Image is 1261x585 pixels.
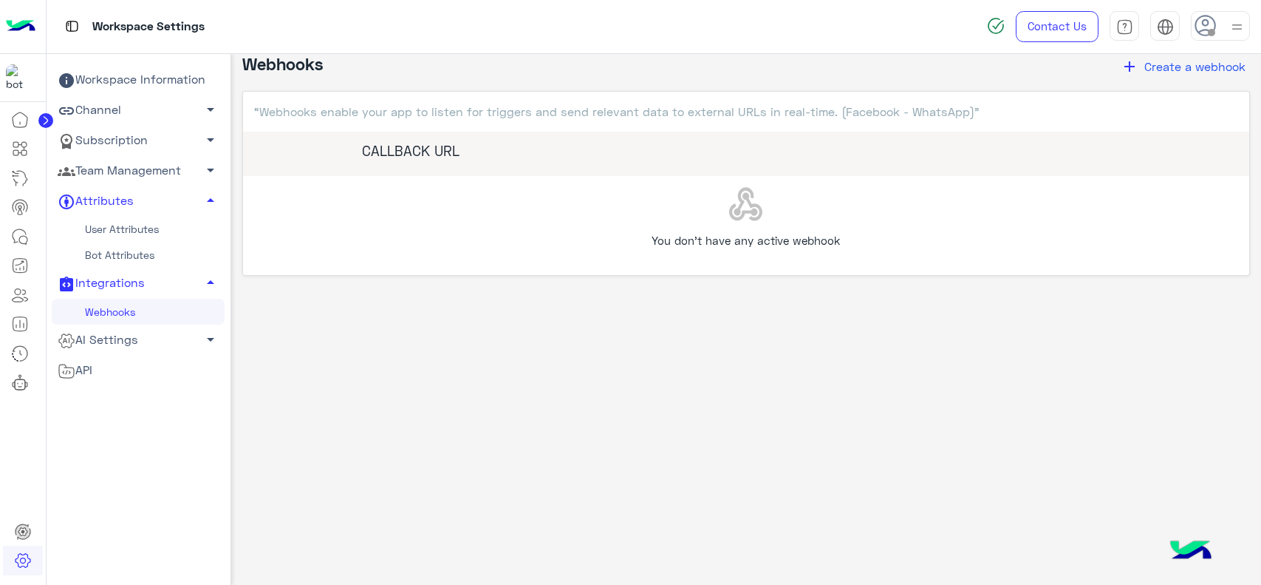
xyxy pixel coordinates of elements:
a: Workspace Information [52,65,225,95]
a: User Attributes [52,217,225,243]
img: 317874714732967 [6,64,33,91]
a: Subscription [52,126,225,156]
span: “Webhooks enable your app to listen for triggers and send relevant data to external URLs in real-... [243,92,1250,132]
button: addCreate a webhook [1116,54,1250,80]
span: API [58,361,92,380]
h4: Webhooks [242,54,323,74]
a: AI Settings [52,325,225,355]
span: arrow_drop_down [202,161,219,179]
img: hulul-logo.png [1165,526,1217,578]
a: Webhooks [52,299,225,325]
a: Integrations [52,268,225,299]
a: Bot Attributes [52,243,225,268]
img: tab [63,17,81,35]
i: add [1121,58,1138,75]
img: tab [1116,18,1133,35]
span: arrow_drop_down [202,101,219,118]
img: Logo [6,11,35,42]
span: arrow_drop_down [202,331,219,348]
p: You don’t have any active webhook [652,232,840,249]
img: profile [1228,18,1246,36]
img: tab [1157,18,1174,35]
span: arrow_drop_down [202,131,219,149]
a: tab [1110,11,1139,42]
img: spinner [987,17,1005,35]
a: Attributes [52,186,225,217]
h5: CALLBACK URL [254,143,567,160]
a: Channel [52,95,225,126]
p: Workspace Settings [92,17,205,37]
a: Contact Us [1016,11,1098,42]
a: API [52,355,225,385]
span: arrow_drop_up [202,192,219,209]
span: arrow_drop_up [202,274,219,291]
span: Create a webhook [1144,59,1245,73]
a: Team Management [52,156,225,186]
